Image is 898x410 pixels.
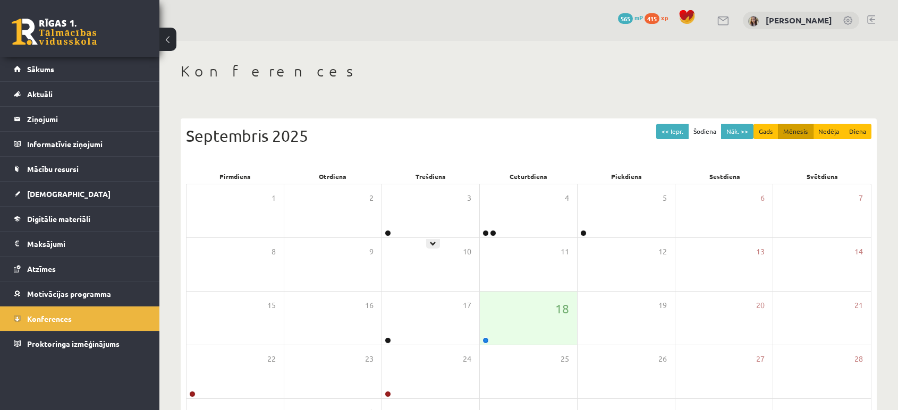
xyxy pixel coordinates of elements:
[14,132,146,156] a: Informatīvie ziņojumi
[12,19,97,45] a: Rīgas 1. Tālmācības vidusskola
[813,124,844,139] button: Nedēļa
[27,107,146,131] legend: Ziņojumi
[756,246,765,258] span: 13
[656,124,689,139] button: << Iepr.
[463,353,471,365] span: 24
[27,64,54,74] span: Sākums
[27,164,79,174] span: Mācību resursi
[27,289,111,298] span: Motivācijas programma
[778,124,814,139] button: Mēnesis
[766,15,832,25] a: [PERSON_NAME]
[661,13,668,22] span: xp
[14,232,146,256] a: Maksājumi
[859,192,863,204] span: 7
[618,13,643,22] a: 565 mP
[186,124,871,148] div: Septembris 2025
[369,192,374,204] span: 2
[284,169,382,184] div: Otrdiena
[663,192,667,204] span: 5
[658,246,667,258] span: 12
[634,13,643,22] span: mP
[561,246,569,258] span: 11
[561,353,569,365] span: 25
[645,13,659,24] span: 415
[14,107,146,131] a: Ziņojumi
[14,306,146,331] a: Konferences
[272,246,276,258] span: 8
[14,82,146,106] a: Aktuāli
[27,264,56,274] span: Atzīmes
[14,257,146,281] a: Atzīmes
[14,281,146,306] a: Motivācijas programma
[14,182,146,206] a: [DEMOGRAPHIC_DATA]
[618,13,633,24] span: 565
[844,124,871,139] button: Diena
[480,169,578,184] div: Ceturtdiena
[854,246,863,258] span: 14
[365,353,374,365] span: 23
[760,192,765,204] span: 6
[756,300,765,311] span: 20
[27,214,90,224] span: Digitālie materiāli
[27,232,146,256] legend: Maksājumi
[27,339,120,348] span: Proktoringa izmēģinājums
[14,57,146,81] a: Sākums
[272,192,276,204] span: 1
[658,300,667,311] span: 19
[267,300,276,311] span: 15
[753,124,778,139] button: Gads
[267,353,276,365] span: 22
[748,16,759,27] img: Marija Nicmane
[382,169,480,184] div: Trešdiena
[854,353,863,365] span: 28
[675,169,773,184] div: Sestdiena
[365,300,374,311] span: 16
[186,169,284,184] div: Pirmdiena
[369,246,374,258] span: 9
[14,331,146,356] a: Proktoringa izmēģinājums
[463,246,471,258] span: 10
[14,207,146,231] a: Digitālie materiāli
[463,300,471,311] span: 17
[688,124,722,139] button: Šodiena
[658,353,667,365] span: 26
[645,13,673,22] a: 415 xp
[555,300,569,318] span: 18
[27,189,111,199] span: [DEMOGRAPHIC_DATA]
[565,192,569,204] span: 4
[27,314,72,323] span: Konferences
[854,300,863,311] span: 21
[14,157,146,181] a: Mācību resursi
[756,353,765,365] span: 27
[181,62,877,80] h1: Konferences
[27,89,53,99] span: Aktuāli
[467,192,471,204] span: 3
[774,169,871,184] div: Svētdiena
[721,124,753,139] button: Nāk. >>
[27,132,146,156] legend: Informatīvie ziņojumi
[578,169,675,184] div: Piekdiena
